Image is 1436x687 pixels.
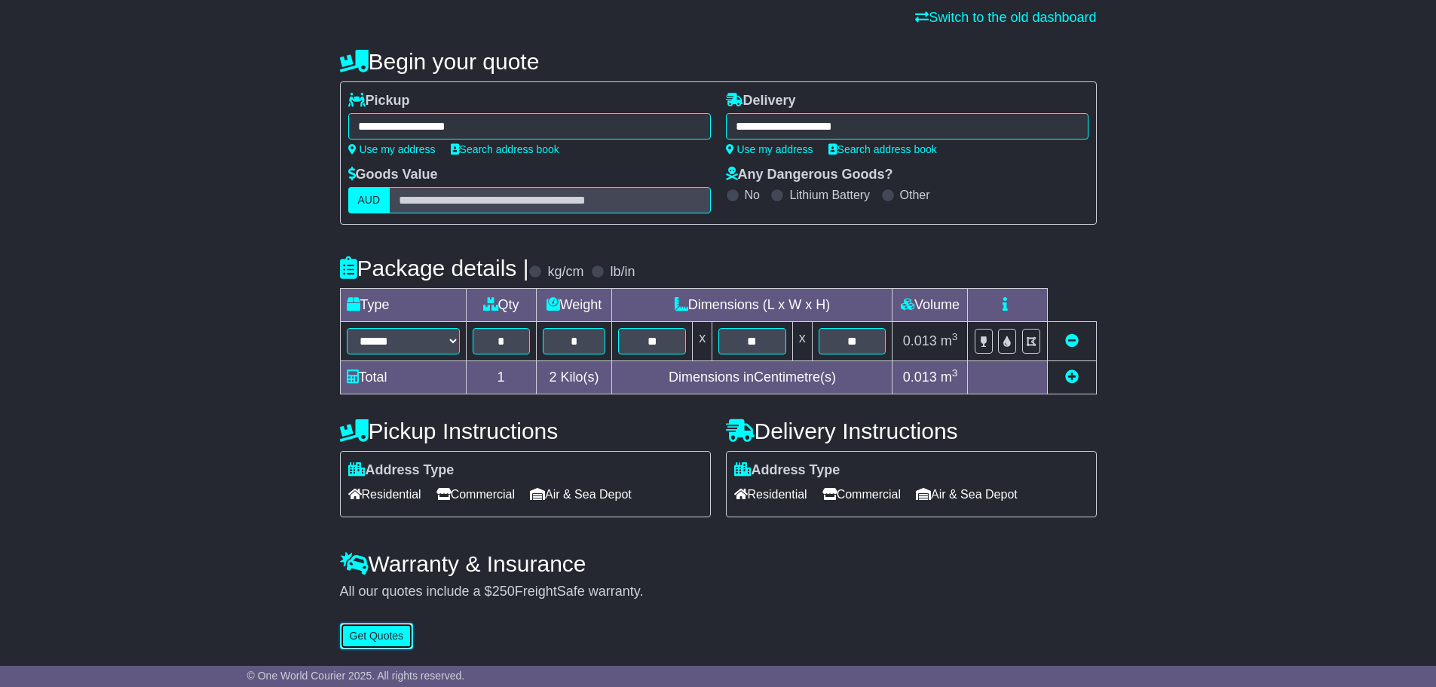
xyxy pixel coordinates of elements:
span: 250 [492,584,515,599]
td: 1 [466,361,536,394]
a: Remove this item [1065,333,1079,348]
span: 2 [549,370,556,385]
td: Weight [536,289,612,322]
span: 0.013 [903,333,937,348]
label: No [745,188,760,202]
h4: Warranty & Insurance [340,551,1097,576]
td: Volume [893,289,968,322]
h4: Begin your quote [340,49,1097,74]
label: Lithium Battery [789,188,870,202]
div: All our quotes include a $ FreightSafe warranty. [340,584,1097,600]
a: Add new item [1065,370,1079,385]
td: x [792,322,812,361]
span: Residential [348,483,421,506]
td: Kilo(s) [536,361,612,394]
span: Commercial [436,483,515,506]
label: Any Dangerous Goods? [726,167,893,183]
td: Qty [466,289,536,322]
span: m [941,370,958,385]
button: Get Quotes [340,623,414,649]
span: m [941,333,958,348]
span: Air & Sea Depot [916,483,1018,506]
a: Search address book [828,143,937,155]
a: Switch to the old dashboard [915,10,1096,25]
label: AUD [348,187,390,213]
a: Use my address [348,143,436,155]
span: Air & Sea Depot [530,483,632,506]
label: Pickup [348,93,410,109]
td: Total [340,361,466,394]
label: Other [900,188,930,202]
span: 0.013 [903,370,937,385]
span: Commercial [822,483,901,506]
sup: 3 [952,367,958,379]
td: Dimensions in Centimetre(s) [612,361,893,394]
a: Use my address [726,143,813,155]
h4: Pickup Instructions [340,419,711,443]
td: Dimensions (L x W x H) [612,289,893,322]
label: Goods Value [348,167,438,183]
span: Residential [734,483,807,506]
span: © One World Courier 2025. All rights reserved. [247,670,465,682]
td: Type [340,289,466,322]
h4: Package details | [340,256,529,281]
label: kg/cm [547,264,583,281]
label: lb/in [610,264,635,281]
label: Delivery [726,93,796,109]
label: Address Type [734,462,840,479]
label: Address Type [348,462,455,479]
h4: Delivery Instructions [726,419,1097,443]
sup: 3 [952,331,958,342]
a: Search address book [451,143,559,155]
td: x [693,322,712,361]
